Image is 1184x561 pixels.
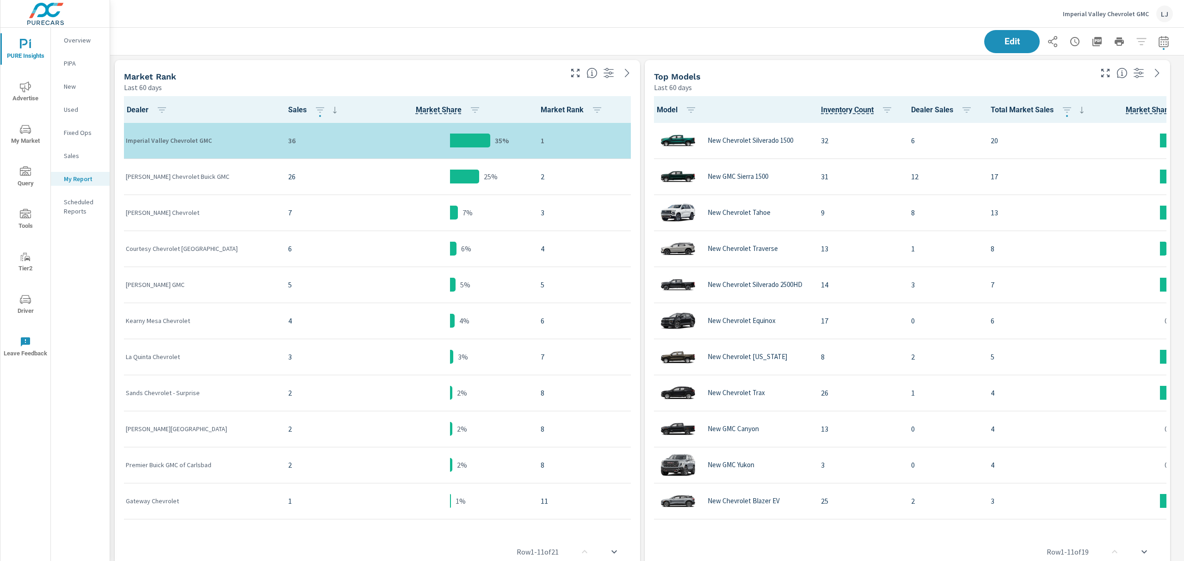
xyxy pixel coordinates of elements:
img: glamour [660,163,697,190]
span: Edit [993,37,1030,46]
p: 17 [821,315,896,326]
p: 4 [541,243,629,254]
span: Dealer Sales [911,104,976,116]
img: glamour [660,451,697,479]
p: 8 [821,351,896,362]
div: New [51,79,110,93]
span: Find the biggest opportunities within your model lineup nationwide. [Source: Market registration ... [1116,67,1128,79]
p: Used [64,105,102,114]
p: 11 [541,495,629,506]
p: Sales [64,151,102,160]
p: New Chevrolet Traverse [708,244,778,253]
button: Make Fullscreen [568,66,583,80]
span: Market Rank shows you how you rank, in terms of sales, to other dealerships in your market. “Mark... [586,67,598,79]
span: Query [3,166,48,189]
img: glamour [660,199,697,226]
p: 3 [541,207,629,218]
span: Advertise [3,81,48,104]
p: 26 [288,171,359,182]
p: Overview [64,36,102,45]
h5: Market Rank [124,72,176,81]
p: [PERSON_NAME] Chevrolet Buick GMC [126,172,273,181]
img: glamour [660,271,697,299]
p: 2 [911,351,976,362]
p: Last 60 days [654,82,692,93]
span: Dealer [127,104,171,116]
p: [PERSON_NAME] Chevrolet [126,208,273,217]
p: 4% [459,315,469,326]
p: Premier Buick GMC of Carlsbad [126,460,273,470]
p: New Chevrolet Tahoe [708,208,771,217]
p: Imperial Valley Chevrolet GMC [126,136,273,145]
p: 13 [991,207,1087,218]
span: My Market [3,124,48,146]
p: 7 [541,351,629,362]
p: 1% [456,495,466,506]
span: Dealer Sales / Total Market Sales. [Market = within dealer PMA (or 60 miles if no PMA is defined)... [416,104,462,116]
div: nav menu [0,28,50,368]
div: Fixed Ops [51,126,110,140]
p: 2% [457,459,467,470]
span: Inventory Count [821,104,896,116]
span: PURE Insights [3,39,48,61]
span: Model [657,104,700,116]
img: glamour [660,523,697,551]
p: Courtesy Chevrolet [GEOGRAPHIC_DATA] [126,244,273,253]
button: Select Date Range [1154,32,1173,51]
a: See more details in report [620,66,635,80]
p: New [64,82,102,91]
a: See more details in report [1150,66,1165,80]
p: 3 [288,351,359,362]
img: glamour [660,127,697,154]
p: New Chevrolet Trax [708,389,765,397]
p: New GMC Canyon [708,425,759,433]
div: Overview [51,33,110,47]
p: 0 [911,423,976,434]
p: Last 60 days [124,82,162,93]
p: 2% [457,387,467,398]
span: Tier2 [3,251,48,274]
div: LJ [1156,6,1173,22]
p: Row 1 - 11 of 21 [517,546,559,557]
img: glamour [660,487,697,515]
p: 3 [821,459,896,470]
p: La Quinta Chevrolet [126,352,273,361]
img: glamour [660,343,697,371]
p: New Chevrolet [US_STATE] [708,353,787,361]
p: 1 [541,135,629,146]
p: 17 [991,171,1087,182]
div: Sales [51,149,110,163]
p: 26 [821,387,896,398]
p: Gateway Chevrolet [126,496,273,506]
p: New GMC Yukon [708,461,754,469]
span: Model Sales / Total Market Sales. [Market = within dealer PMA (or 60 miles if no PMA is defined) ... [1126,104,1172,116]
p: 0% [1165,423,1175,434]
span: Market Share [416,104,484,116]
div: Scheduled Reports [51,195,110,218]
h5: Top Models [654,72,701,81]
p: 5 [288,279,359,290]
button: Print Report [1110,32,1128,51]
p: My Report [64,174,102,183]
p: 4 [991,423,1087,434]
p: 3% [458,351,468,362]
p: 4 [991,459,1087,470]
p: 6 [911,135,976,146]
p: 31 [821,171,896,182]
p: 8 [541,387,629,398]
p: [PERSON_NAME] GMC [126,280,273,289]
p: New Chevrolet Equinox [708,317,776,325]
p: 0% [1165,315,1175,326]
p: 6 [541,315,629,326]
p: [PERSON_NAME][GEOGRAPHIC_DATA] [126,424,273,433]
p: 6% [461,243,471,254]
p: 7% [462,207,473,218]
p: Sands Chevrolet - Surprise [126,388,273,397]
span: Market Rank [541,104,606,116]
p: 8 [541,423,629,434]
p: 36 [288,135,359,146]
p: 2 [288,387,359,398]
img: glamour [660,307,697,335]
p: 5% [460,279,470,290]
button: Edit [984,30,1040,53]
